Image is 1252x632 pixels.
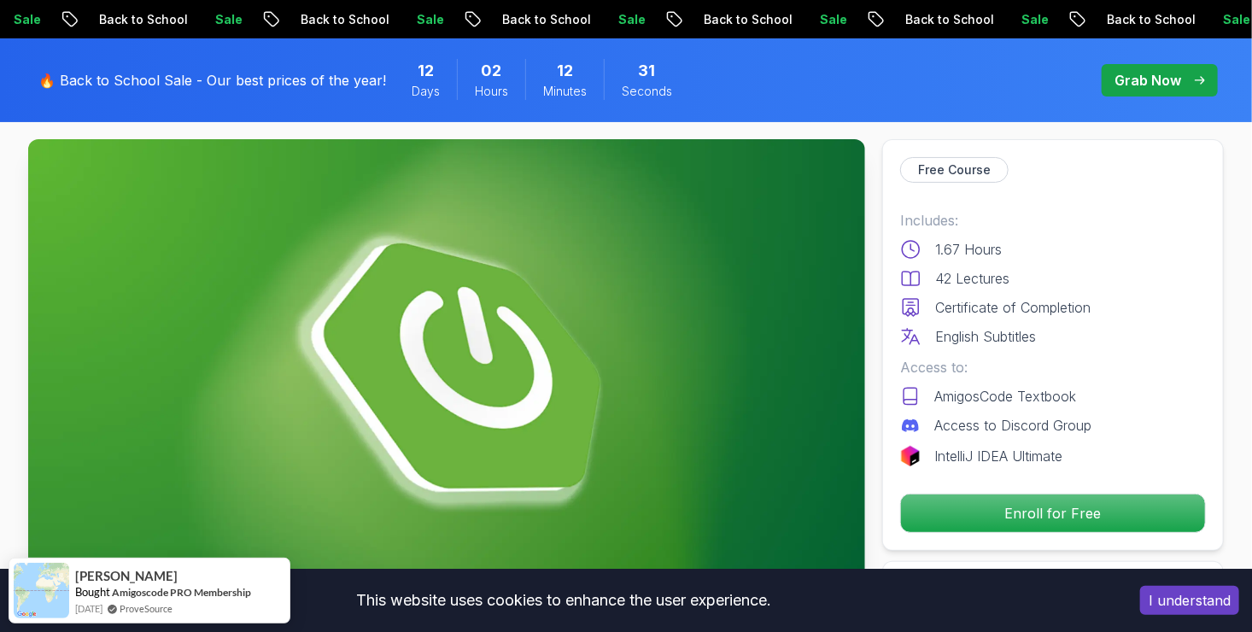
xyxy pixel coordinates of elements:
p: Back to School [269,11,385,28]
img: provesource social proof notification image [14,563,69,618]
img: jetbrains logo [900,446,921,466]
p: 🔥 Back to School Sale - Our best prices of the year! [38,70,386,91]
p: Sale [990,11,1044,28]
span: Seconds [622,83,672,100]
span: 12 Minutes [557,59,573,83]
p: Sale [184,11,238,28]
p: English Subtitles [935,326,1036,347]
span: Hours [475,83,508,100]
span: Minutes [543,83,587,100]
p: 42 Lectures [935,268,1009,289]
p: Back to School [1075,11,1191,28]
span: [PERSON_NAME] [75,569,178,583]
p: Back to School [672,11,788,28]
span: 2 Hours [482,59,502,83]
span: [DATE] [75,601,102,616]
span: Days [412,83,440,100]
p: Free Course [918,161,991,178]
img: spring-boot-for-beginners_thumbnail [28,139,865,610]
p: Access to: [900,357,1206,377]
p: Back to School [874,11,990,28]
p: AmigosCode Textbook [934,386,1076,407]
p: Includes: [900,210,1206,231]
p: Sale [1191,11,1246,28]
p: Sale [788,11,843,28]
p: Back to School [471,11,587,28]
p: Enroll for Free [901,494,1205,532]
p: IntelliJ IDEA Ultimate [934,446,1062,466]
a: Amigoscode PRO Membership [112,586,251,599]
p: 1.67 Hours [935,239,1002,260]
span: 12 Days [418,59,434,83]
p: Certificate of Completion [935,297,1091,318]
div: This website uses cookies to enhance the user experience. [13,582,1115,619]
button: Enroll for Free [900,494,1206,533]
button: Accept cookies [1140,586,1239,615]
p: Access to Discord Group [934,415,1091,436]
a: ProveSource [120,601,173,616]
p: Grab Now [1115,70,1181,91]
span: 31 Seconds [639,59,656,83]
span: Bought [75,585,110,599]
p: Sale [385,11,440,28]
p: Sale [587,11,641,28]
p: Back to School [67,11,184,28]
